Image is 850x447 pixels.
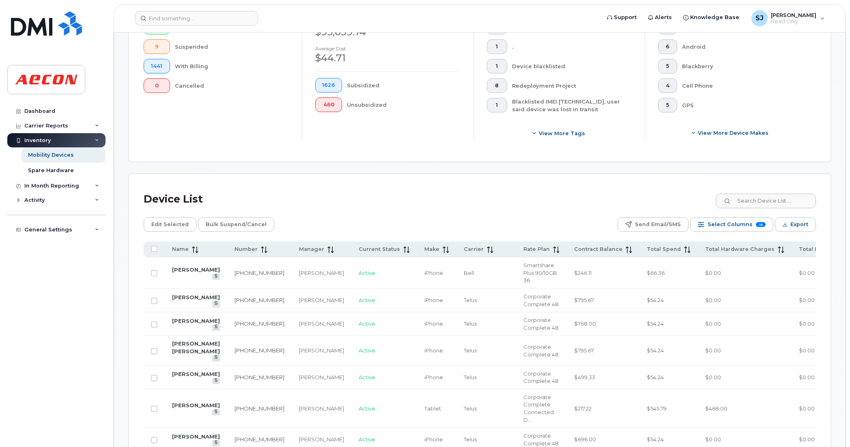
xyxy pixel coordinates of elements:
span: 5 [665,63,671,69]
span: Corporate Complete 48 [523,343,559,358]
button: 0 [144,78,170,93]
span: Total Hardware Charges [705,246,775,253]
a: [PERSON_NAME] [172,294,220,300]
span: iPhone [424,320,443,327]
a: [PERSON_NAME] [172,266,220,273]
div: [PERSON_NAME] [299,374,344,381]
span: SJ [755,13,764,23]
div: Subsidized [347,78,461,93]
span: Telus [464,347,477,354]
a: Support [601,9,642,26]
a: [PHONE_NUMBER] [235,374,284,380]
a: [PERSON_NAME] [172,317,220,324]
span: Corporate Complete Connected Device [523,394,554,423]
button: Bulk Suspend/Cancel [198,217,274,232]
button: 9 [144,39,170,54]
span: 1 [493,102,500,108]
button: Edit Selected [144,217,196,232]
span: iPhone [424,374,443,380]
span: Current Status [359,246,400,253]
span: Read Only [771,18,816,25]
span: $0.00 [705,436,721,443]
span: 8 [493,82,500,89]
span: 0 [151,82,163,89]
span: Telus [464,374,477,380]
span: iPhone [424,436,443,443]
a: View Last Bill [212,324,220,330]
span: Telus [464,320,477,327]
span: Contract Balance [574,246,622,253]
span: Active [359,297,375,303]
div: Blacklisted IMEI [TECHNICAL_ID], user said device was lost in transit [512,98,632,113]
h4: Average cost [315,46,460,51]
span: Send Email/SMS [635,218,681,231]
a: [PERSON_NAME] [172,371,220,377]
button: 1 [487,98,508,112]
a: [PHONE_NUMBER] [235,436,284,443]
span: $696.00 [574,436,596,443]
span: $768.00 [574,320,596,327]
span: Active [359,405,375,412]
span: $0.00 [705,320,721,327]
span: 18 [756,222,766,227]
a: View Last Bill [212,440,220,446]
span: Bell [464,270,474,276]
a: View Last Bill [212,378,220,384]
button: 1 [487,59,508,73]
span: Active [359,320,375,327]
span: $54.24 [647,297,664,303]
span: $545.79 [647,405,667,412]
span: $0.00 [799,297,815,303]
a: View Last Bill [212,409,220,415]
span: 1441 [151,63,163,69]
button: 1626 [315,78,342,93]
span: Select Columns [708,218,753,231]
span: Make [424,246,439,253]
span: View more tags [539,130,585,137]
div: [PERSON_NAME] [299,405,344,412]
span: Tablet [424,405,441,412]
span: Carrier [464,246,484,253]
a: [PHONE_NUMBER] [235,320,284,327]
span: [PERSON_NAME] [771,12,816,18]
div: Suspended [175,39,289,54]
div: Sonia Jamil [746,10,831,26]
a: [PERSON_NAME] [172,433,220,440]
span: $54.24 [647,374,664,380]
span: $54.24 [647,347,664,354]
span: $66.36 [647,270,665,276]
span: $0.00 [799,405,815,412]
span: 1 [493,43,500,50]
span: Active [359,347,375,354]
button: 1441 [144,59,170,73]
span: iPhone [424,347,443,354]
span: $468.00 [705,405,727,412]
button: View More Device Makes [658,125,803,140]
span: Telus [464,297,477,303]
span: $217.22 [574,405,592,412]
div: Redeployment Project [512,78,632,93]
span: Support [614,13,637,22]
span: $795.67 [574,297,594,303]
span: 460 [322,101,335,108]
div: Device List [144,189,203,210]
div: GPS [682,98,803,112]
span: iPhone [424,270,443,276]
span: 6 [665,43,671,50]
input: Search Device List ... [716,194,816,208]
span: Smartshare Plus 90/10GB 36 [523,262,557,283]
button: 8 [487,78,508,93]
div: . [512,39,632,54]
span: $0.00 [799,347,815,354]
span: $795.67 [574,347,594,354]
a: Alerts [642,9,678,26]
span: Telus [464,436,477,443]
span: $0.00 [705,270,721,276]
a: [PHONE_NUMBER] [235,405,284,412]
div: [PERSON_NAME] [299,296,344,304]
span: Active [359,436,375,443]
a: [PHONE_NUMBER] [235,270,284,276]
a: Knowledge Base [678,9,745,26]
div: Blackberry [682,59,803,73]
span: 1626 [322,82,335,89]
